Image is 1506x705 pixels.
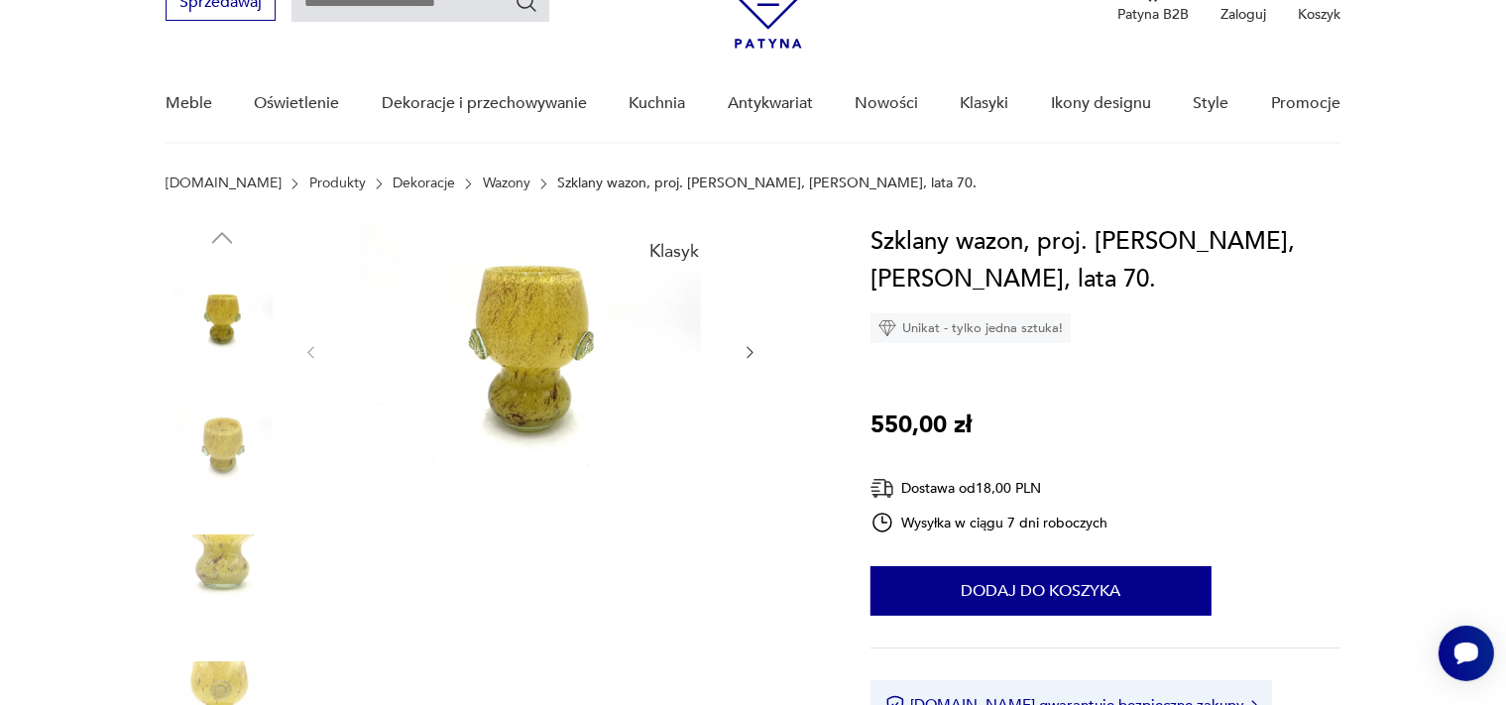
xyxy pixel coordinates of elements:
a: Style [1193,65,1228,142]
div: Dostawa od 18,00 PLN [870,476,1108,501]
a: Klasyki [961,65,1009,142]
a: Oświetlenie [255,65,340,142]
p: 550,00 zł [870,407,972,444]
iframe: Smartsupp widget button [1439,626,1494,681]
button: Dodaj do koszyka [870,566,1212,616]
img: Ikona diamentu [878,319,896,337]
p: Szklany wazon, proj. [PERSON_NAME], [PERSON_NAME], lata 70. [557,176,977,191]
a: [DOMAIN_NAME] [166,176,282,191]
div: Wysyłka w ciągu 7 dni roboczych [870,511,1108,534]
img: Zdjęcie produktu Szklany wazon, proj. Wiesław Sawczuk, Łysa Góra, lata 70. [166,263,279,376]
a: Promocje [1271,65,1340,142]
p: Patyna B2B [1117,5,1189,24]
div: Unikat - tylko jedna sztuka! [870,313,1071,343]
a: Dekoracje i przechowywanie [382,65,587,142]
img: Ikona dostawy [870,476,894,501]
div: Klasyk [637,231,711,273]
img: Zdjęcie produktu Szklany wazon, proj. Wiesław Sawczuk, Łysa Góra, lata 70. [166,390,279,503]
a: Dekoracje [393,176,455,191]
a: Ikony designu [1051,65,1151,142]
a: Meble [166,65,212,142]
a: Produkty [309,176,366,191]
a: Antykwariat [728,65,813,142]
img: Zdjęcie produktu Szklany wazon, proj. Wiesław Sawczuk, Łysa Góra, lata 70. [166,516,279,629]
p: Zaloguj [1220,5,1266,24]
a: Nowości [855,65,918,142]
img: Zdjęcie produktu Szklany wazon, proj. Wiesław Sawczuk, Łysa Góra, lata 70. [339,223,722,478]
h1: Szklany wazon, proj. [PERSON_NAME], [PERSON_NAME], lata 70. [870,223,1340,298]
p: Koszyk [1298,5,1340,24]
a: Kuchnia [629,65,685,142]
a: Wazony [483,176,530,191]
